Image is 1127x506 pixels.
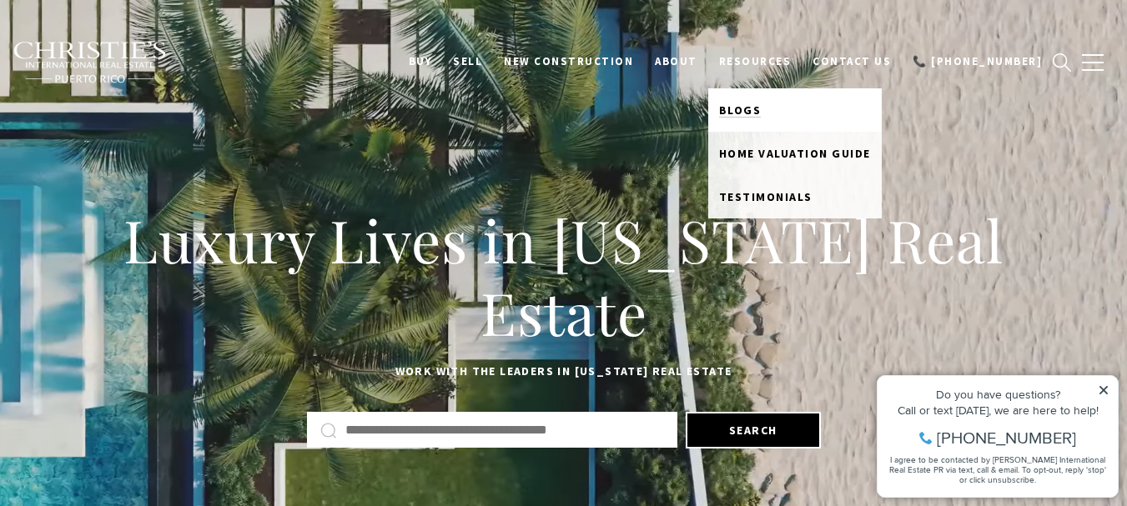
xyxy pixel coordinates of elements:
span: I agree to be contacted by [PERSON_NAME] International Real Estate PR via text, call & email. To ... [21,103,238,134]
span: Contact Us [813,54,891,68]
div: Do you have questions? [18,38,241,49]
span: Blogs [719,103,762,118]
img: Christie's International Real Estate black text logo [13,41,168,84]
a: Testimonials [708,175,882,218]
a: SELL [442,46,493,78]
a: New Construction [493,46,644,78]
input: Search by Address, City, or Neighborhood [345,419,664,441]
button: button [1071,38,1114,87]
span: Testimonials [719,189,813,204]
span: Home Valuation Guide [719,146,871,161]
span: [PHONE_NUMBER] [68,78,208,95]
a: search [1053,53,1071,72]
span: 📞 [PHONE_NUMBER] [913,54,1042,68]
a: home [708,132,882,175]
a: call 9393373000 [902,46,1053,78]
a: Resources [708,46,802,78]
a: BUY [398,46,443,78]
a: Blogs [708,88,882,132]
p: Work with the leaders in [US_STATE] Real Estate [42,362,1085,382]
h1: Luxury Lives in [US_STATE] Real Estate [42,203,1085,349]
span: New Construction [504,54,633,68]
button: Search [686,412,821,448]
a: About [644,46,708,78]
div: Call or text [DATE], we are here to help! [18,53,241,65]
